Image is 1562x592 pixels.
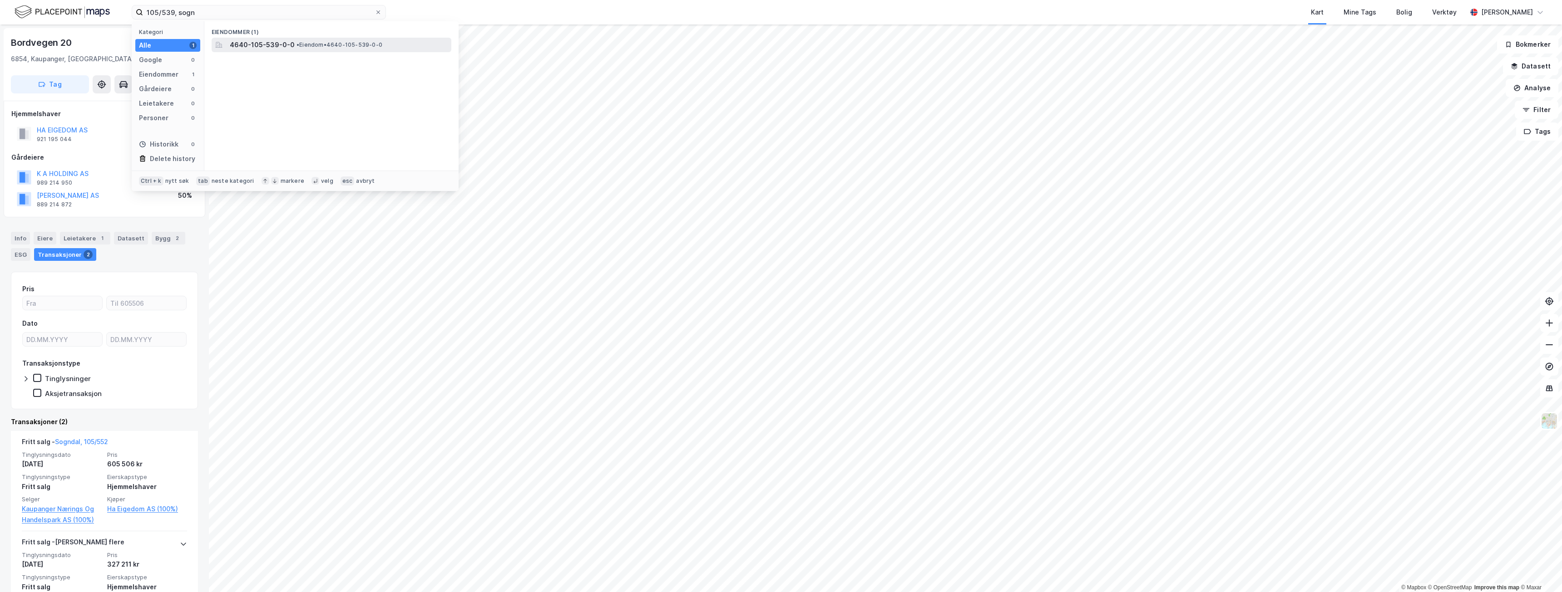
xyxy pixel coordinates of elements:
[55,438,108,445] a: Sogndal, 105/552
[139,40,151,51] div: Alle
[139,54,162,65] div: Google
[107,551,187,559] span: Pris
[107,451,187,459] span: Pris
[1515,101,1558,119] button: Filter
[297,41,299,48] span: •
[1481,7,1533,18] div: [PERSON_NAME]
[204,21,459,38] div: Eiendommer (1)
[37,179,72,186] div: 989 214 950
[1497,35,1558,54] button: Bokmerker
[139,113,168,123] div: Personer
[11,35,74,50] div: Bordvegen 20
[22,436,108,451] div: Fritt salg -
[11,54,134,64] div: 6854, Kaupanger, [GEOGRAPHIC_DATA]
[143,5,375,19] input: Søk på adresse, matrikkel, gårdeiere, leietakere eller personer
[139,29,200,35] div: Kategori
[11,232,30,245] div: Info
[22,537,124,551] div: Fritt salg - [PERSON_NAME] flere
[1311,7,1324,18] div: Kart
[189,141,197,148] div: 0
[1396,7,1412,18] div: Bolig
[84,250,93,259] div: 2
[60,232,110,245] div: Leietakere
[107,504,187,514] a: Ha Eigedom AS (100%)
[107,481,187,492] div: Hjemmelshaver
[98,234,107,243] div: 1
[15,4,110,20] img: logo.f888ab2527a4732fd821a326f86c7f29.svg
[11,75,89,93] button: Tag
[22,551,102,559] span: Tinglysningsdato
[189,56,197,64] div: 0
[212,177,254,185] div: neste kategori
[107,473,187,481] span: Eierskapstype
[22,284,35,294] div: Pris
[139,176,163,186] div: Ctrl + k
[1517,548,1562,592] div: Kontrollprogram for chat
[107,296,186,310] input: Til 605506
[173,234,182,243] div: 2
[1344,7,1376,18] div: Mine Tags
[1401,584,1426,591] a: Mapbox
[356,177,375,185] div: avbryt
[45,374,91,383] div: Tinglysninger
[22,318,38,329] div: Dato
[321,177,333,185] div: velg
[152,232,185,245] div: Bygg
[150,153,195,164] div: Delete history
[11,416,198,427] div: Transaksjoner (2)
[22,495,102,503] span: Selger
[22,481,102,492] div: Fritt salg
[297,41,382,49] span: Eiendom • 4640-105-539-0-0
[139,69,178,80] div: Eiendommer
[189,85,197,93] div: 0
[37,136,72,143] div: 921 195 044
[107,333,186,346] input: DD.MM.YYYY
[1541,412,1558,430] img: Z
[189,114,197,122] div: 0
[189,71,197,78] div: 1
[107,573,187,581] span: Eierskapstype
[22,559,102,570] div: [DATE]
[22,459,102,470] div: [DATE]
[34,232,56,245] div: Eiere
[107,559,187,570] div: 327 211 kr
[23,333,102,346] input: DD.MM.YYYY
[1503,57,1558,75] button: Datasett
[22,473,102,481] span: Tinglysningstype
[23,296,102,310] input: Fra
[196,176,210,186] div: tab
[22,358,80,369] div: Transaksjonstype
[341,176,355,186] div: esc
[1432,7,1457,18] div: Verktøy
[107,459,187,470] div: 605 506 kr
[22,504,102,525] a: Kaupanger Nærings Og Handelspark AS (100%)
[22,573,102,581] span: Tinglysningstype
[1428,584,1472,591] a: OpenStreetMap
[11,248,30,261] div: ESG
[139,83,172,94] div: Gårdeiere
[189,42,197,49] div: 1
[139,139,178,150] div: Historikk
[34,248,96,261] div: Transaksjoner
[165,177,189,185] div: nytt søk
[107,495,187,503] span: Kjøper
[1474,584,1519,591] a: Improve this map
[11,152,198,163] div: Gårdeiere
[1516,122,1558,141] button: Tags
[1517,548,1562,592] iframe: Chat Widget
[189,100,197,107] div: 0
[178,190,192,201] div: 50%
[114,232,148,245] div: Datasett
[281,177,304,185] div: markere
[139,98,174,109] div: Leietakere
[37,201,72,208] div: 889 214 872
[11,108,198,119] div: Hjemmelshaver
[1506,79,1558,97] button: Analyse
[45,389,102,398] div: Aksjetransaksjon
[22,451,102,459] span: Tinglysningsdato
[230,39,295,50] span: 4640-105-539-0-0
